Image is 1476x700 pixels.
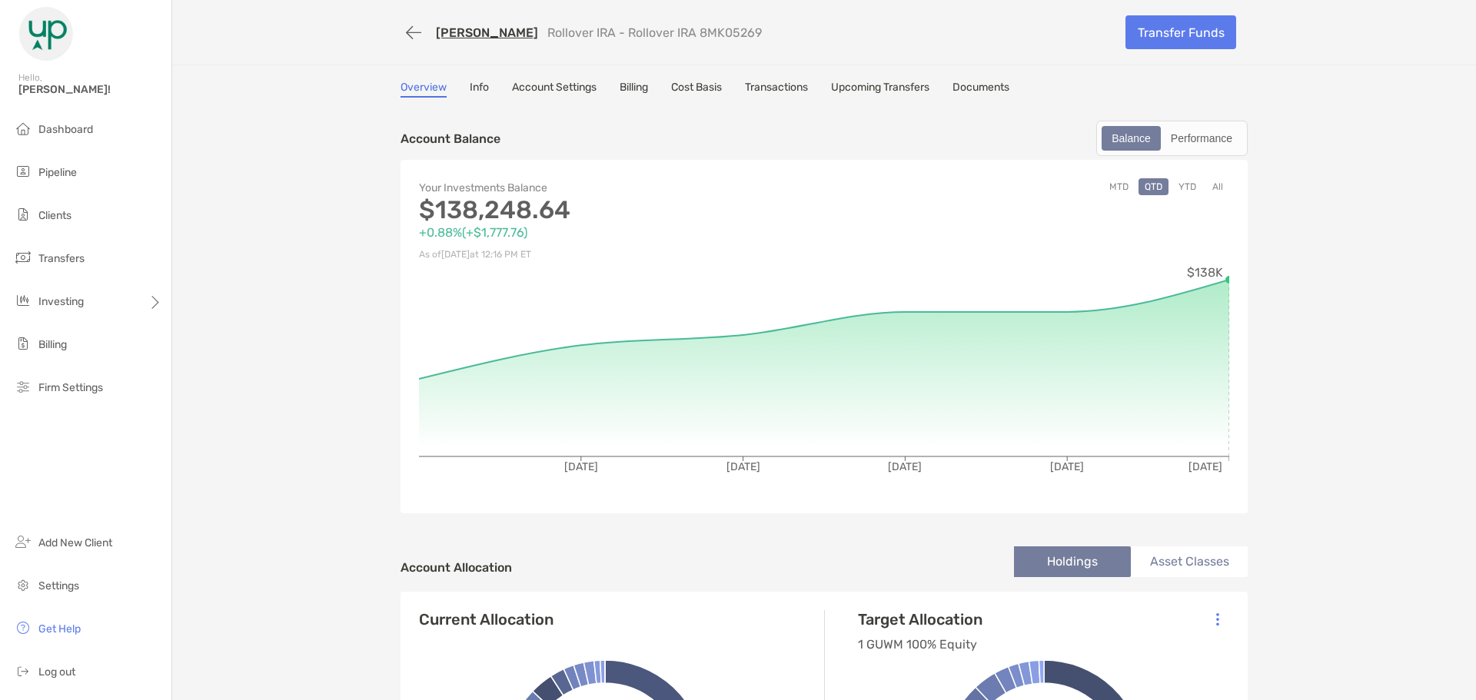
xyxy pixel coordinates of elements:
a: Account Settings [512,81,597,98]
a: Cost Basis [671,81,722,98]
div: segmented control [1096,121,1248,156]
p: +0.88% ( +$1,777.76 ) [419,223,824,242]
div: Performance [1162,128,1241,149]
a: [PERSON_NAME] [436,25,538,40]
p: 1 GUWM 100% Equity [858,635,982,654]
tspan: [DATE] [1050,460,1084,473]
li: Holdings [1014,546,1131,577]
p: $138,248.64 [419,201,824,220]
li: Asset Classes [1131,546,1248,577]
img: Icon List Menu [1216,612,1219,626]
span: Billing [38,338,67,351]
img: clients icon [14,205,32,224]
img: add_new_client icon [14,532,32,551]
a: Transfer Funds [1125,15,1236,49]
span: Dashboard [38,123,93,136]
p: Rollover IRA - Rollover IRA 8MK05269 [547,25,762,40]
img: get-help icon [14,619,32,637]
a: Transactions [745,81,808,98]
img: Zoe Logo [18,6,74,61]
img: logout icon [14,662,32,680]
h4: Account Allocation [401,560,512,575]
span: Log out [38,665,75,678]
p: As of [DATE] at 12:16 PM ET [419,245,824,264]
img: pipeline icon [14,162,32,181]
span: Add New Client [38,536,112,549]
a: Overview [401,81,447,98]
a: Info [470,81,489,98]
img: investing icon [14,291,32,310]
span: Transfers [38,252,85,265]
a: Billing [620,81,648,98]
button: MTD [1103,178,1135,195]
span: Clients [38,209,71,222]
a: Upcoming Transfers [831,81,929,98]
a: Documents [952,81,1009,98]
span: Get Help [38,622,81,635]
tspan: [DATE] [888,460,922,473]
tspan: [DATE] [726,460,760,473]
img: dashboard icon [14,119,32,138]
tspan: [DATE] [1188,460,1222,473]
h4: Target Allocation [858,610,982,629]
tspan: [DATE] [564,460,598,473]
span: Firm Settings [38,381,103,394]
p: Account Balance [401,129,500,148]
h4: Current Allocation [419,610,553,629]
tspan: $138K [1187,265,1223,280]
button: All [1206,178,1229,195]
span: Pipeline [38,166,77,179]
img: billing icon [14,334,32,353]
img: settings icon [14,576,32,594]
button: QTD [1139,178,1168,195]
img: firm-settings icon [14,377,32,396]
span: Settings [38,579,79,592]
div: Balance [1103,128,1159,149]
span: Investing [38,295,84,308]
span: [PERSON_NAME]! [18,83,162,96]
p: Your Investments Balance [419,178,824,197]
button: YTD [1172,178,1202,195]
img: transfers icon [14,248,32,267]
